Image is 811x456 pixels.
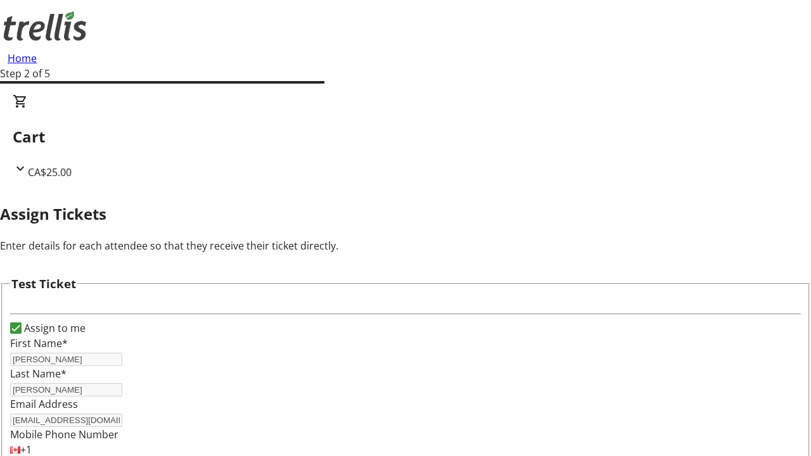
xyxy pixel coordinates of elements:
[10,367,67,381] label: Last Name*
[11,275,76,293] h3: Test Ticket
[10,427,118,441] label: Mobile Phone Number
[13,125,798,148] h2: Cart
[10,336,68,350] label: First Name*
[13,94,798,180] div: CartCA$25.00
[28,165,72,179] span: CA$25.00
[22,320,86,336] label: Assign to me
[10,397,78,411] label: Email Address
